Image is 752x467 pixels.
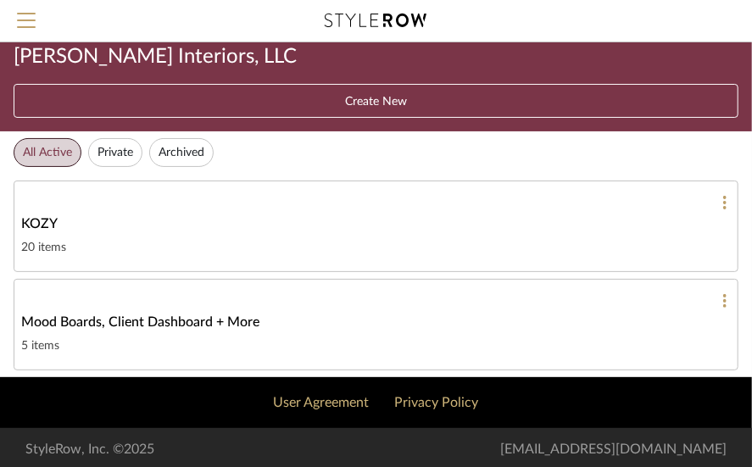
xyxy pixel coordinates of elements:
[14,43,738,70] div: [PERSON_NAME] Interiors, LLC
[88,138,142,167] button: Private
[274,396,370,409] a: User Agreement
[14,279,738,370] a: Mood Boards, Client Dashboard + More5 items
[21,237,731,258] div: 20 items
[500,442,727,457] a: [EMAIL_ADDRESS][DOMAIN_NAME]
[14,84,738,118] button: Create New
[14,138,81,167] button: All Active
[149,138,214,167] button: Archived
[21,336,731,356] div: 5 items
[14,181,738,272] a: KOZY20 items
[21,312,259,332] span: Mood Boards, Client Dashboard + More
[25,439,154,459] div: StyleRow, Inc. ©2025
[21,214,58,234] span: KOZY
[395,396,479,409] a: Privacy Policy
